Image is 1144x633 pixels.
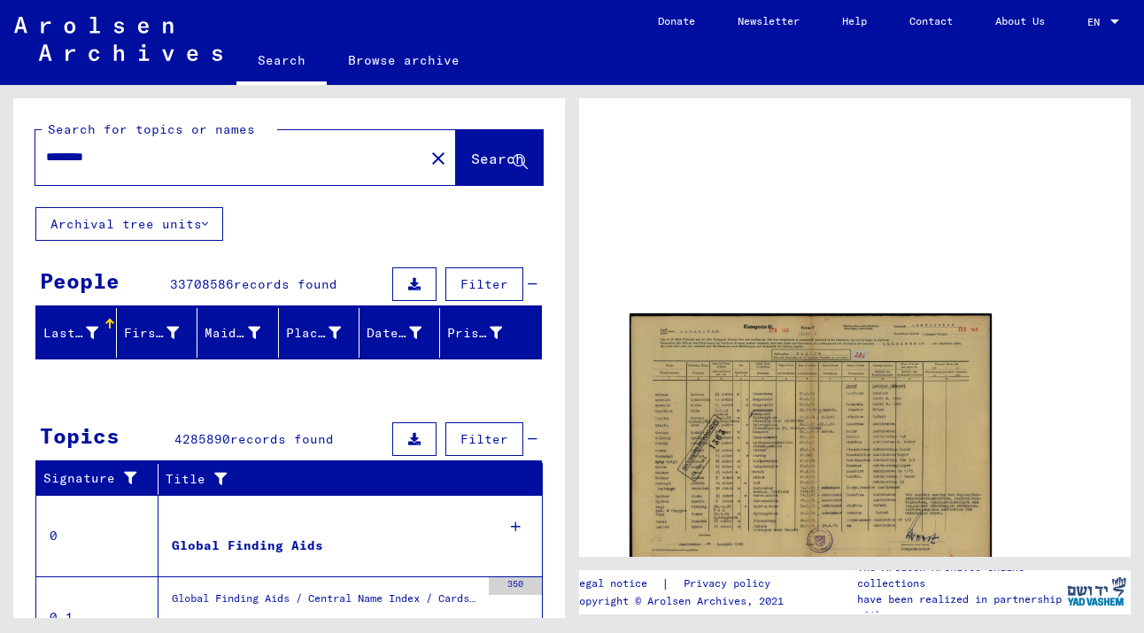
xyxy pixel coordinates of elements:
span: Search [471,150,524,167]
img: 001.jpg [630,313,992,571]
div: Signature [43,469,144,488]
mat-header-cell: Prisoner # [440,308,541,358]
span: Filter [460,431,508,447]
div: First Name [124,319,201,347]
div: Date of Birth [367,319,444,347]
mat-header-cell: Last Name [36,308,117,358]
div: 350 [489,577,542,595]
div: First Name [124,324,179,343]
mat-label: Search for topics or names [48,121,255,137]
div: Maiden Name [205,324,259,343]
a: Browse archive [327,39,481,81]
mat-header-cell: Date of Birth [359,308,440,358]
div: Last Name [43,324,98,343]
p: have been realized in partnership with [857,591,1062,623]
mat-header-cell: Maiden Name [197,308,278,358]
button: Clear [421,140,456,175]
div: | [573,575,792,593]
a: Privacy policy [669,575,792,593]
span: EN [1087,16,1107,28]
span: records found [234,276,337,292]
p: Copyright © Arolsen Archives, 2021 [573,593,792,609]
div: Global Finding Aids / Central Name Index / Cards that have been scanned during first sequential m... [172,591,480,615]
mat-icon: close [428,148,449,169]
span: records found [230,431,334,447]
div: Prisoner # [447,319,524,347]
mat-header-cell: First Name [117,308,197,358]
td: 0 [36,495,158,576]
a: Search [236,39,327,85]
div: Maiden Name [205,319,282,347]
div: Signature [43,465,162,493]
button: Filter [445,422,523,456]
span: 33708586 [170,276,234,292]
div: Topics [40,420,120,452]
div: Place of Birth [286,319,363,347]
p: The Arolsen Archives online collections [857,560,1062,591]
div: Title [166,465,525,493]
div: Place of Birth [286,324,341,343]
img: yv_logo.png [1063,569,1130,614]
span: 4285890 [174,431,230,447]
div: Prisoner # [447,324,502,343]
div: Date of Birth [367,324,421,343]
div: Last Name [43,319,120,347]
button: Filter [445,267,523,301]
div: Title [166,470,507,489]
button: Archival tree units [35,207,223,241]
img: Arolsen_neg.svg [14,17,222,61]
button: Search [456,130,543,185]
span: Filter [460,276,508,292]
a: Legal notice [573,575,661,593]
div: Global Finding Aids [172,537,323,555]
mat-header-cell: Place of Birth [279,308,359,358]
div: People [40,265,120,297]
